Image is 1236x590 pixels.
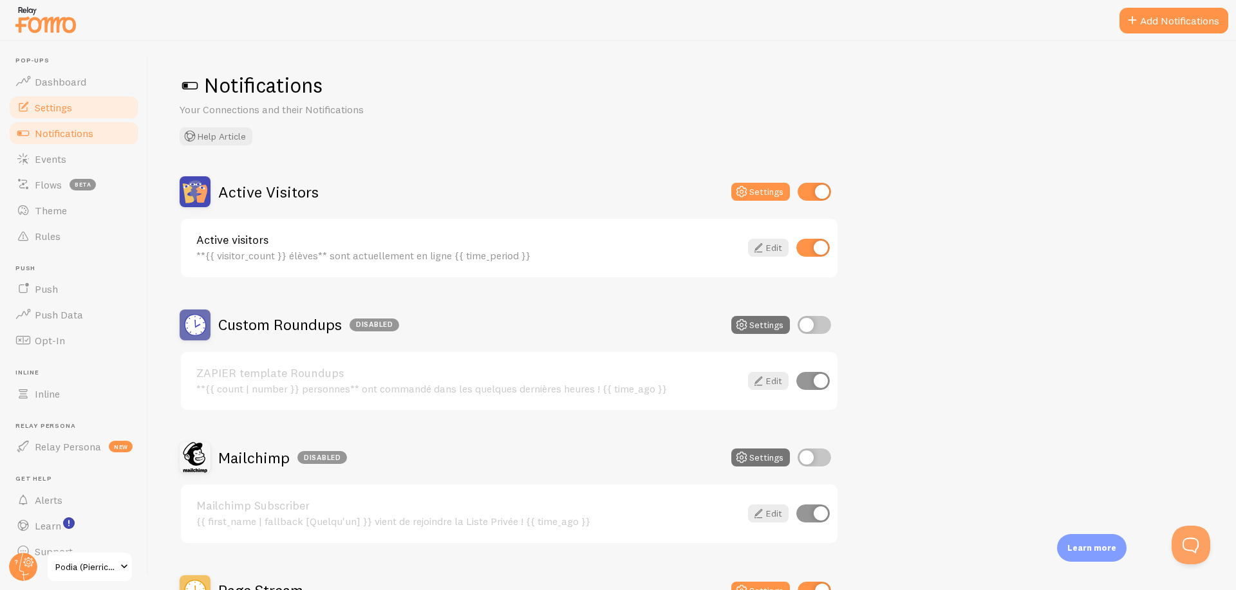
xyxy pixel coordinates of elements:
[35,178,62,191] span: Flows
[196,367,740,379] a: ZAPIER template Roundups
[1057,534,1127,562] div: Learn more
[748,239,789,257] a: Edit
[8,69,140,95] a: Dashboard
[1067,542,1116,554] p: Learn more
[35,440,101,453] span: Relay Persona
[15,475,140,483] span: Get Help
[35,334,65,347] span: Opt-In
[35,308,83,321] span: Push Data
[8,146,140,172] a: Events
[218,448,347,468] h2: Mailchimp
[196,250,740,261] div: **{{ visitor_count }} élèves** sont actuellement en ligne {{ time_period }}
[8,434,140,459] a: Relay Persona new
[218,182,319,202] h2: Active Visitors
[35,230,61,243] span: Rules
[1172,526,1210,564] iframe: Help Scout Beacon - Open
[14,3,78,36] img: fomo-relay-logo-orange.svg
[15,369,140,377] span: Inline
[35,545,73,558] span: Support
[35,75,86,88] span: Dashboard
[35,204,67,217] span: Theme
[8,276,140,302] a: Push
[196,500,740,512] a: Mailchimp Subscriber
[8,513,140,539] a: Learn
[15,57,140,65] span: Pop-ups
[35,152,66,165] span: Events
[218,315,399,335] h2: Custom Roundups
[731,448,790,466] button: Settings
[8,327,140,353] a: Opt-In
[35,519,61,532] span: Learn
[63,517,75,529] svg: <p>Watch New Feature Tutorials!</p>
[748,504,789,522] a: Edit
[196,383,740,394] div: **{{ count | number }} personnes** ont commandé dans les quelques dernières heures ! {{ time_ago }}
[70,179,96,190] span: beta
[8,487,140,513] a: Alerts
[8,302,140,327] a: Push Data
[180,309,211,340] img: Custom Roundups
[8,95,140,120] a: Settings
[180,127,252,145] button: Help Article
[180,102,489,117] p: Your Connections and their Notifications
[15,422,140,430] span: Relay Persona
[8,198,140,223] a: Theme
[8,381,140,407] a: Inline
[35,127,93,140] span: Notifications
[731,316,790,334] button: Settings
[748,372,789,390] a: Edit
[35,387,60,400] span: Inline
[8,172,140,198] a: Flows beta
[180,442,211,473] img: Mailchimp
[297,451,347,464] div: Disabled
[350,318,399,331] div: Disabled
[35,101,72,114] span: Settings
[8,539,140,564] a: Support
[35,282,58,295] span: Push
[731,183,790,201] button: Settings
[35,493,62,506] span: Alerts
[196,234,740,246] a: Active visitors
[8,120,140,146] a: Notifications
[8,223,140,249] a: Rules
[15,264,140,273] span: Push
[46,551,133,582] a: Podia (Pierrickyah)
[109,441,133,452] span: new
[196,515,740,527] div: {{ first_name | fallback [Quelqu'un] }} vient de rejoindre la Liste Privée ! {{ time_ago }}
[180,72,1205,98] h1: Notifications
[180,176,211,207] img: Active Visitors
[55,559,117,575] span: Podia (Pierrickyah)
